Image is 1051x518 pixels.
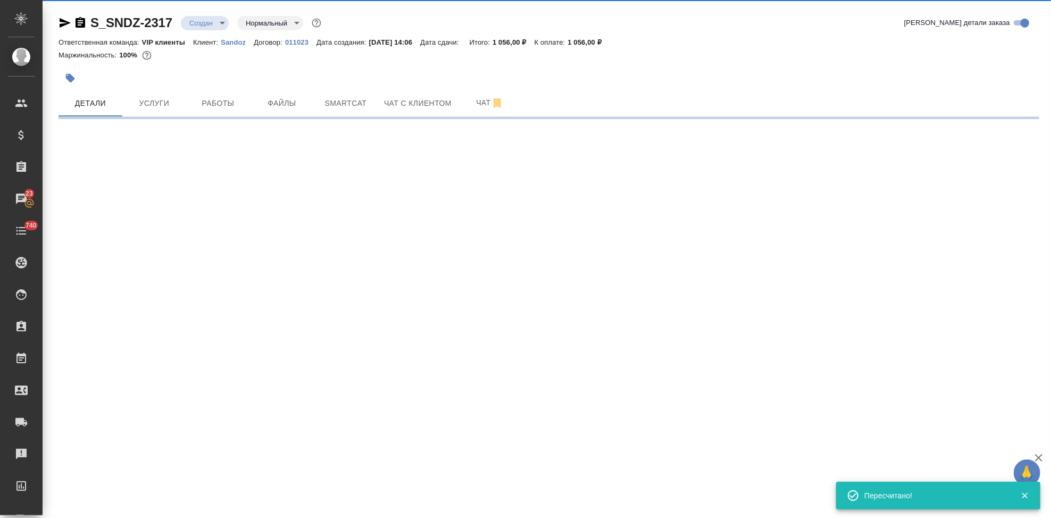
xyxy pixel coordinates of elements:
p: Договор: [254,38,285,46]
button: Нормальный [243,19,290,28]
span: Чат с клиентом [384,97,452,110]
p: Клиент: [193,38,221,46]
span: Файлы [256,97,307,110]
span: [PERSON_NAME] детали заказа [904,18,1010,28]
p: Маржинальность: [59,51,119,59]
span: 🙏 [1018,462,1036,484]
span: Работы [193,97,244,110]
p: 011023 [285,38,316,46]
a: Sandoz [221,37,254,46]
p: 1 056,00 ₽ [568,38,610,46]
svg: Отписаться [491,97,504,110]
span: Чат [464,96,515,110]
p: Ответственная команда: [59,38,142,46]
button: Закрыть [1014,491,1036,500]
button: 0.00 RUB; [140,48,154,62]
span: Smartcat [320,97,371,110]
p: К оплате: [535,38,568,46]
span: Услуги [129,97,180,110]
button: Скопировать ссылку для ЯМессенджера [59,16,71,29]
span: 23 [19,188,39,199]
a: S_SNDZ-2317 [90,15,172,30]
p: [DATE] 14:06 [369,38,421,46]
p: Sandoz [221,38,254,46]
p: 1 056,00 ₽ [493,38,535,46]
button: Добавить тэг [59,66,82,90]
p: Итого: [470,38,493,46]
div: Создан [181,16,229,30]
a: 23 [3,186,40,212]
a: 740 [3,218,40,244]
div: Создан [237,16,303,30]
p: 100% [119,51,140,59]
button: 🙏 [1014,459,1040,486]
p: Дата сдачи: [420,38,461,46]
button: Доп статусы указывают на важность/срочность заказа [310,16,323,30]
p: VIP клиенты [142,38,193,46]
button: Создан [186,19,216,28]
a: 011023 [285,37,316,46]
span: 740 [19,220,43,231]
p: Дата создания: [316,38,369,46]
span: Детали [65,97,116,110]
button: Скопировать ссылку [74,16,87,29]
div: Пересчитано! [864,490,1005,501]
